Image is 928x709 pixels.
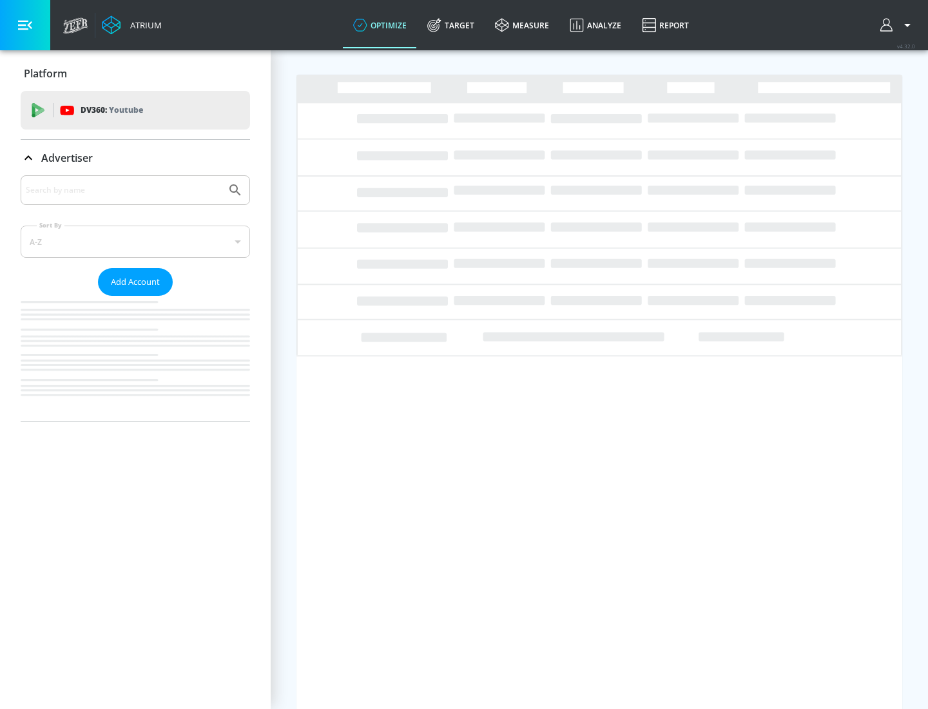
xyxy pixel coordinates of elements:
span: v 4.32.0 [897,43,915,50]
span: Add Account [111,275,160,289]
input: Search by name [26,182,221,199]
a: optimize [343,2,417,48]
label: Sort By [37,221,64,229]
div: DV360: Youtube [21,91,250,130]
div: Platform [21,55,250,92]
div: Atrium [125,19,162,31]
p: DV360: [81,103,143,117]
a: Atrium [102,15,162,35]
p: Advertiser [41,151,93,165]
button: Add Account [98,268,173,296]
a: measure [485,2,559,48]
a: Target [417,2,485,48]
div: A-Z [21,226,250,258]
nav: list of Advertiser [21,296,250,421]
p: Youtube [109,103,143,117]
div: Advertiser [21,140,250,176]
a: Report [632,2,699,48]
div: Advertiser [21,175,250,421]
a: Analyze [559,2,632,48]
p: Platform [24,66,67,81]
